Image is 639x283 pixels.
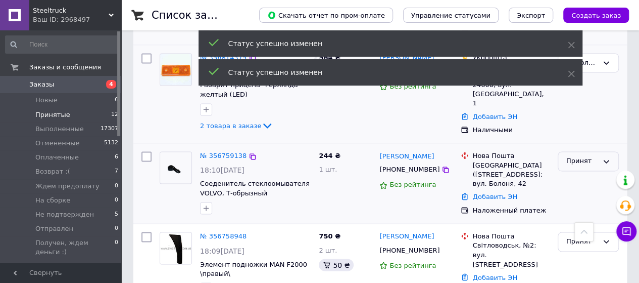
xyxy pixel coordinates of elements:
span: Экспорт [517,12,545,19]
div: 50 ₴ [319,259,354,271]
a: Элемент подножки MAN F2000 \правый\ [200,260,307,277]
h1: Список заказов [152,9,238,21]
span: 4 [106,80,116,89]
div: Наложенный платеж [473,206,550,215]
span: 17307 [101,125,118,134]
a: Создать заказ [553,11,629,19]
a: Фото товару [160,232,192,264]
img: Фото товару [160,232,191,264]
input: Поиск [5,35,119,54]
span: Без рейтинга [389,261,436,269]
div: Наличными [473,126,550,135]
span: 0 [115,224,118,233]
span: 2 шт. [319,246,337,254]
button: Управление статусами [403,8,499,23]
span: 18:09[DATE] [200,247,244,255]
a: Добавить ЭН [473,193,517,200]
div: [PHONE_NUMBER] [377,244,441,257]
span: Заказы [29,80,54,89]
span: 6 [115,96,118,105]
a: Габарит прицепа "герлянда" желтый (LED) [200,81,301,98]
span: Ждем предоплату [35,182,100,191]
span: 18:10[DATE] [200,166,244,174]
button: Экспорт [509,8,553,23]
img: Фото товару [160,54,191,85]
span: Получен, ждем деньги :) [35,238,115,257]
button: Создать заказ [563,8,629,23]
span: Не подтвержден [35,210,94,219]
a: 2 товара в заказе [200,122,273,129]
div: Світловодськ, №2: вул. [STREET_ADDRESS] [473,241,550,269]
span: 0 [115,182,118,191]
div: Статус успешно изменен [228,38,543,49]
span: 5132 [104,139,118,148]
div: Статус успешно изменен [228,67,543,77]
span: Заказы и сообщения [29,63,101,72]
span: Отправлен [35,224,73,233]
span: 244 ₴ [319,152,340,159]
a: Фото товару [160,53,192,86]
div: Нова Пошта [473,151,550,160]
a: № 356758948 [200,232,247,240]
span: 7 [115,167,118,176]
div: [GEOGRAPHIC_DATA] ([STREET_ADDRESS]: вул. Болоня, 42 [473,161,550,189]
div: Принят [566,156,598,167]
span: 1 шт. [319,166,337,173]
button: Чат с покупателем [616,221,636,241]
span: Отмененные [35,139,79,148]
span: Без рейтинга [389,83,436,90]
span: Выполненные [35,125,84,134]
img: Фото товару [160,152,191,183]
div: Нова Пошта [473,232,550,241]
a: [PERSON_NAME] [379,232,434,241]
span: Без рейтинга [389,181,436,188]
a: Соеденитель стеклоомывателя VOLVO, Т-обрызный [200,180,310,197]
a: Добавить ЭН [473,113,517,120]
a: Добавить ЭН [473,273,517,281]
span: Скачать отчет по пром-оплате [267,11,385,20]
span: Новые [35,96,58,105]
span: Steeltruck [33,6,109,15]
a: Фото товару [160,151,192,184]
span: 6 [115,153,118,162]
span: 5 [115,210,118,219]
a: [PERSON_NAME] [379,152,434,161]
span: 750 ₴ [319,232,340,240]
span: Управление статусами [411,12,490,19]
div: Ваш ID: 2968497 [33,15,121,24]
span: На сборке [35,196,70,205]
span: Принятые [35,110,70,119]
button: Скачать отчет по пром-оплате [259,8,393,23]
span: Создать заказ [571,12,621,19]
span: 2 товара в заказе [200,122,261,129]
div: [PHONE_NUMBER] [377,163,441,176]
span: Возврат :( [35,167,70,176]
span: 0 [115,238,118,257]
div: Принят [566,236,598,247]
a: № 356759138 [200,152,247,159]
span: 12 [111,110,118,119]
span: Оплаченные [35,153,79,162]
span: 0 [115,196,118,205]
